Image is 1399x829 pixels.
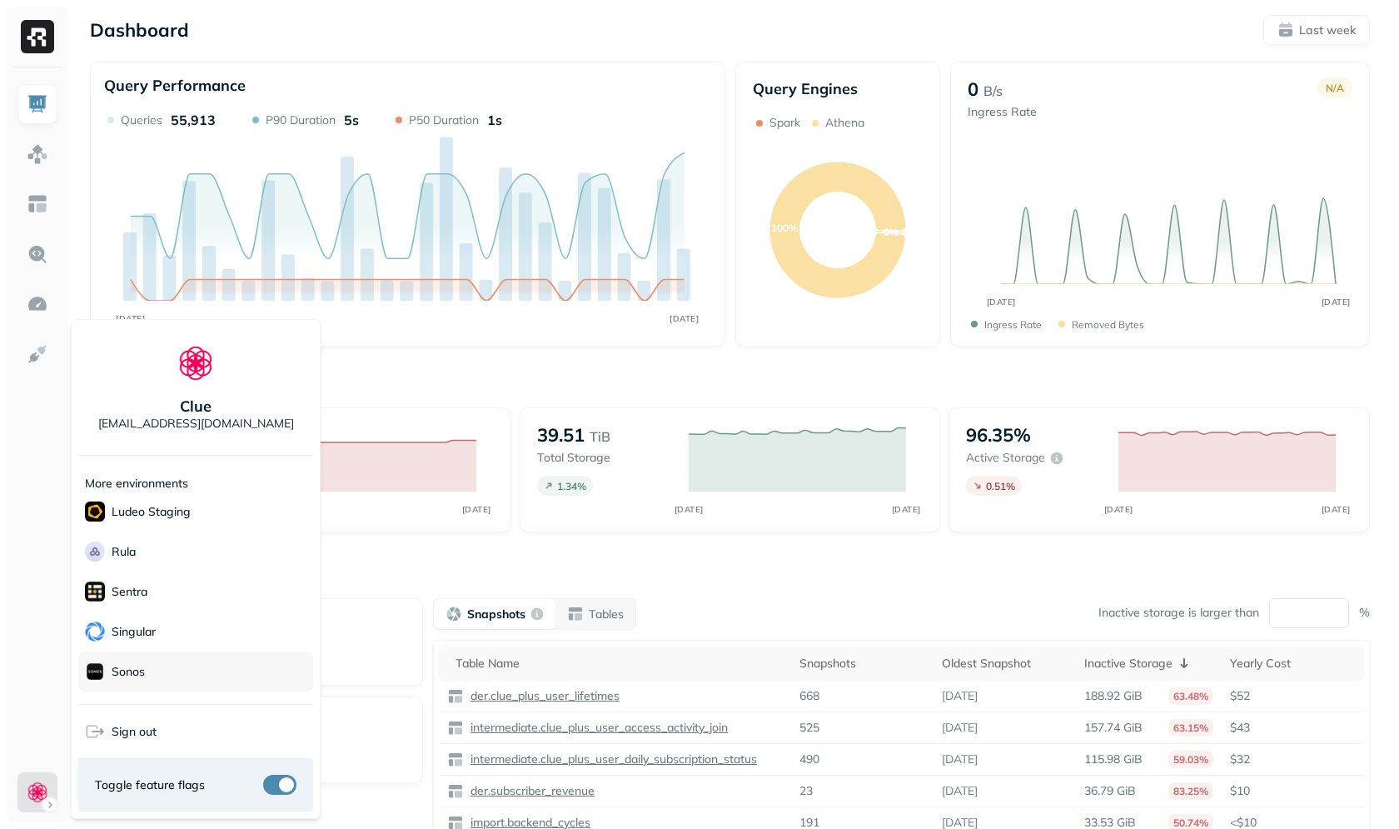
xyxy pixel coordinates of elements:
[85,622,105,642] img: Singular
[112,664,145,680] p: Sonos
[95,777,205,793] span: Toggle feature flags
[180,397,212,416] p: Clue
[112,724,157,740] span: Sign out
[85,582,105,602] img: Sentra
[176,343,216,383] img: Clue
[85,662,105,682] img: Sonos
[112,504,191,520] p: Ludeo Staging
[85,476,188,492] p: More environments
[98,416,294,432] p: [EMAIL_ADDRESS][DOMAIN_NAME]
[85,542,105,562] img: Rula
[112,544,136,560] p: Rula
[85,502,105,522] img: Ludeo Staging
[112,624,156,640] p: Singular
[112,584,147,600] p: Sentra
